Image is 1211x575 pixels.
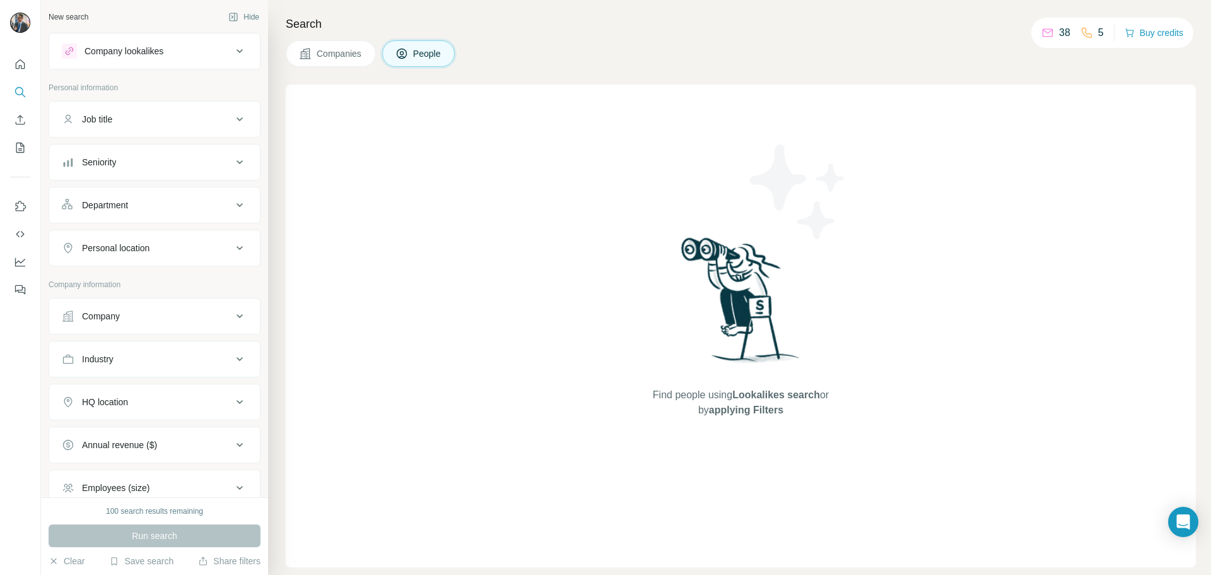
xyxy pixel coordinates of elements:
span: applying Filters [709,405,783,415]
div: Industry [82,353,114,365]
button: Save search [109,555,173,567]
button: Buy credits [1125,24,1183,42]
button: Annual revenue ($) [49,430,260,460]
img: Surfe Illustration - Woman searching with binoculars [676,234,807,375]
span: Companies [317,47,363,60]
div: Personal location [82,242,149,254]
button: Feedback [10,278,30,301]
button: Company lookalikes [49,36,260,66]
p: 38 [1059,25,1070,40]
div: 100 search results remaining [106,506,203,517]
div: Company lookalikes [85,45,163,57]
p: 5 [1098,25,1104,40]
button: Enrich CSV [10,109,30,131]
button: Dashboard [10,251,30,273]
button: Personal location [49,233,260,263]
div: Job title [82,113,112,126]
button: Clear [49,555,85,567]
button: Hide [219,8,268,27]
h4: Search [286,15,1196,33]
div: HQ location [82,396,128,408]
button: Use Surfe on LinkedIn [10,195,30,218]
button: Quick start [10,53,30,76]
div: Company [82,310,120,323]
div: Seniority [82,156,116,169]
span: Find people using or by [640,388,841,418]
img: Surfe Illustration - Stars [741,135,855,249]
div: Employees (size) [82,482,149,494]
button: Share filters [198,555,260,567]
button: Search [10,81,30,104]
div: Open Intercom Messenger [1168,507,1198,537]
div: New search [49,11,88,23]
button: Use Surfe API [10,223,30,246]
button: My lists [10,136,30,159]
button: Seniority [49,147,260,177]
button: HQ location [49,387,260,417]
button: Employees (size) [49,473,260,503]
p: Personal information [49,82,260,93]
button: Industry [49,344,260,374]
span: Lookalikes search [732,389,820,400]
button: Department [49,190,260,220]
p: Company information [49,279,260,290]
button: Job title [49,104,260,134]
span: People [413,47,442,60]
div: Annual revenue ($) [82,439,157,451]
div: Department [82,199,128,211]
img: Avatar [10,13,30,33]
button: Company [49,301,260,331]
